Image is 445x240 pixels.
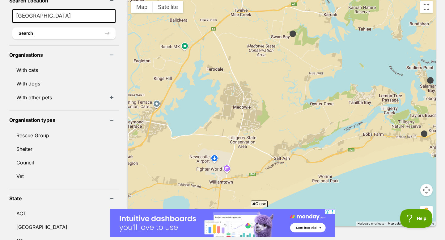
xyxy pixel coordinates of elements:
[9,52,119,58] header: Organisations
[9,143,119,155] a: Shelter
[9,91,119,104] li: With other pets
[9,156,119,169] a: Council
[110,209,335,237] iframe: Advertisement
[420,206,433,218] button: Drag Pegman onto the map to open Street View
[9,117,119,123] header: Organisation types
[12,27,116,39] button: Search
[9,77,119,90] a: With dogs
[388,222,422,225] span: Map data ©2025 Google
[153,1,183,13] button: Show satellite imagery
[9,207,119,220] a: ACT
[420,1,433,13] button: Toggle fullscreen view
[9,64,119,77] a: With cats
[9,129,119,142] a: Rescue Group
[12,9,116,23] input: Suburb/Postcode
[400,209,433,228] iframe: Help Scout Beacon - Open
[251,201,268,207] span: Close
[420,184,433,196] button: Map camera controls
[9,221,119,234] a: [GEOGRAPHIC_DATA]
[9,170,119,183] a: Vet
[358,221,384,226] button: Keyboard shortcuts
[131,1,153,13] button: Show street map
[9,196,119,201] header: State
